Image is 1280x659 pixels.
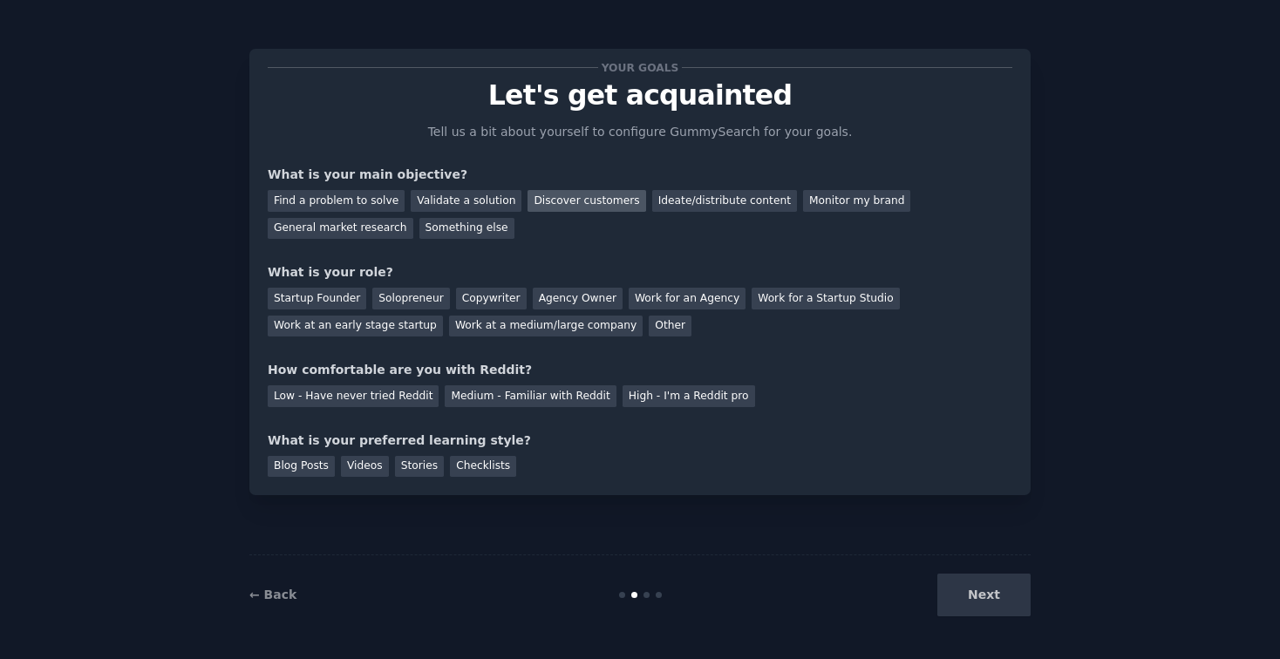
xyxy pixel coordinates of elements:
[598,58,682,77] span: Your goals
[268,431,1012,450] div: What is your preferred learning style?
[752,288,899,309] div: Work for a Startup Studio
[268,288,366,309] div: Startup Founder
[411,190,521,212] div: Validate a solution
[268,456,335,478] div: Blog Posts
[528,190,645,212] div: Discover customers
[649,316,691,337] div: Other
[341,456,389,478] div: Videos
[803,190,910,212] div: Monitor my brand
[268,218,413,240] div: General market research
[623,385,755,407] div: High - I'm a Reddit pro
[268,385,439,407] div: Low - Have never tried Reddit
[419,218,514,240] div: Something else
[629,288,746,309] div: Work for an Agency
[395,456,444,478] div: Stories
[533,288,623,309] div: Agency Owner
[445,385,616,407] div: Medium - Familiar with Reddit
[456,288,527,309] div: Copywriter
[268,190,405,212] div: Find a problem to solve
[249,588,296,601] a: ← Back
[449,316,643,337] div: Work at a medium/large company
[372,288,449,309] div: Solopreneur
[268,316,443,337] div: Work at an early stage startup
[268,263,1012,282] div: What is your role?
[652,190,797,212] div: Ideate/distribute content
[268,361,1012,379] div: How comfortable are you with Reddit?
[420,123,860,141] p: Tell us a bit about yourself to configure GummySearch for your goals.
[268,80,1012,111] p: Let's get acquainted
[450,456,516,478] div: Checklists
[268,166,1012,184] div: What is your main objective?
